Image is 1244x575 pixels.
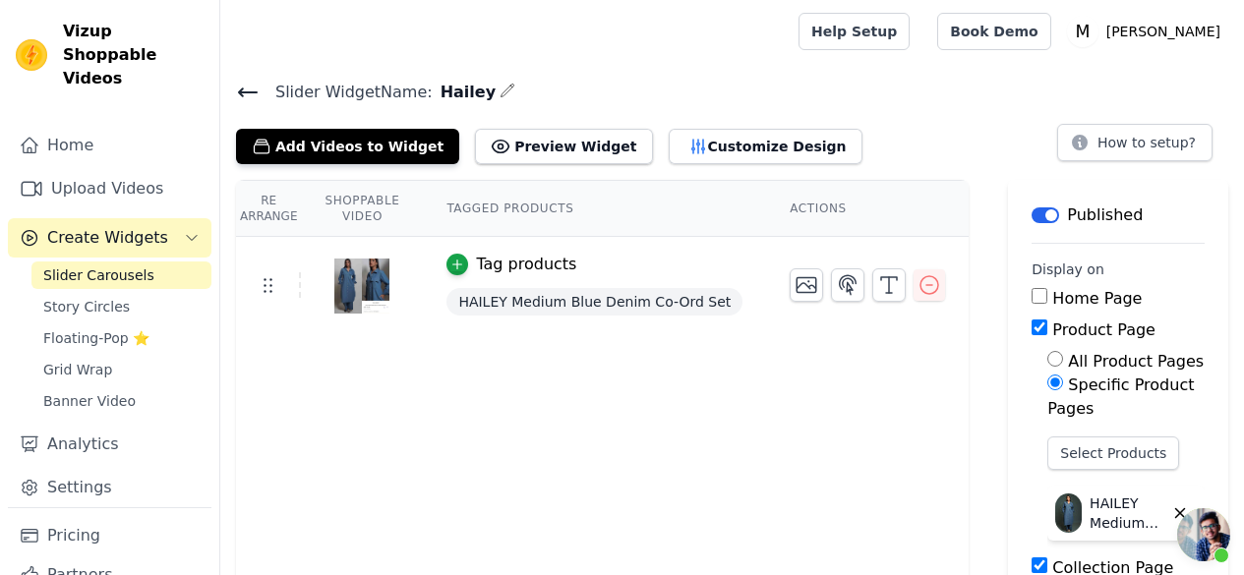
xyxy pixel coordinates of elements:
[1067,14,1228,49] button: M [PERSON_NAME]
[669,129,862,164] button: Customize Design
[8,169,211,208] a: Upload Videos
[1068,352,1204,371] label: All Product Pages
[1163,496,1197,530] button: Delete widget
[43,297,130,316] span: Story Circles
[1057,138,1213,156] a: How to setup?
[1052,289,1142,308] label: Home Page
[31,387,211,415] a: Banner Video
[8,218,211,258] button: Create Widgets
[63,20,204,90] span: Vizup Shoppable Videos
[1047,375,1194,418] label: Specific Product Pages
[1098,14,1228,49] p: [PERSON_NAME]
[301,181,423,237] th: Shoppable Video
[43,328,149,348] span: Floating-Pop ⭐
[476,253,576,276] div: Tag products
[790,268,823,302] button: Change Thumbnail
[500,79,515,105] div: Edit Name
[1177,508,1230,561] div: Open chat
[8,468,211,507] a: Settings
[8,516,211,555] a: Pricing
[423,181,766,237] th: Tagged Products
[8,126,211,165] a: Home
[937,13,1050,50] a: Book Demo
[334,239,389,333] img: hex-79f52f709f1541f987a63a06ca66c2c4.jpg
[236,181,301,237] th: Re Arrange
[31,293,211,320] a: Story Circles
[236,129,459,164] button: Add Videos to Widget
[475,129,652,164] button: Preview Widget
[1057,124,1213,161] button: How to setup?
[1090,493,1163,533] p: HAILEY Medium Blue Denim Co-Ord Set
[31,324,211,352] a: Floating-Pop ⭐
[43,360,112,379] span: Grid Wrap
[31,356,211,383] a: Grid Wrap
[766,181,969,237] th: Actions
[446,288,742,316] span: HAILEY Medium Blue Denim Co-Ord Set
[8,425,211,464] a: Analytics
[1047,436,1179,470] button: Select Products
[43,391,136,411] span: Banner Video
[1052,320,1155,339] label: Product Page
[1067,203,1143,227] p: Published
[47,226,168,250] span: Create Widgets
[433,81,496,104] span: Hailey
[799,13,910,50] a: Help Setup
[1055,493,1082,533] img: HAILEY Medium Blue Denim Co-Ord Set
[1075,22,1090,41] text: M
[43,265,154,285] span: Slider Carousels
[260,81,433,104] span: Slider Widget Name:
[31,261,211,289] a: Slider Carousels
[16,39,47,71] img: Vizup
[446,253,576,276] button: Tag products
[1032,259,1104,279] legend: Display on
